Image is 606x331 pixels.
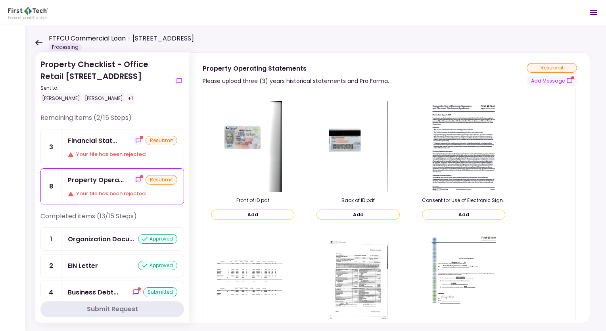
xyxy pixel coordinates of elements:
div: Back of ID.pdf [316,197,400,204]
div: Business Debt Schedule [68,287,118,297]
a: 1Organization Documents for Borrowing Entityapproved [40,227,184,251]
div: +1 [126,93,134,104]
div: 8 [41,169,61,204]
div: Your file has been rejected [68,190,177,198]
div: 2 [41,254,61,277]
button: Add [211,210,294,220]
h1: FTFCU Commercial Loan - [STREET_ADDRESS] [49,34,194,43]
div: approved [138,234,177,244]
div: resubmit [527,63,577,73]
div: Submit Request [87,304,138,314]
div: 1 [41,228,61,250]
button: show-messages [131,287,141,297]
div: Front of ID.pdf [211,197,294,204]
button: Submit Request [40,301,184,317]
div: approved [138,261,177,270]
button: Add [422,210,505,220]
button: Open menu [584,3,603,22]
a: 3Financial Statement - Borrowershow-messagesresubmitYour file has been rejected [40,129,184,165]
div: Completed items (13/15 Steps) [40,212,184,227]
div: resubmit [146,175,177,185]
div: 4 [41,281,61,304]
div: Your file has been rejected [68,150,177,158]
div: Consent for Use of Electronic Signature and Electronic Disclosures Agreement Editable.pdf [422,197,505,204]
div: Financial Statement - Borrower [68,136,117,146]
div: Property Checklist - Office Retail [STREET_ADDRESS] [40,58,171,104]
div: Property Operating StatementsPlease upload three (3) years historical statements and Pro Forma.re... [190,52,590,323]
div: Sent to: [40,85,171,92]
div: Property Operating Statements [203,64,389,73]
a: 2EIN Letterapproved [40,254,184,277]
div: [PERSON_NAME] [40,93,82,104]
a: 4Business Debt Scheduleshow-messagessubmitted [40,281,184,304]
div: EIN Letter [68,261,98,271]
button: show-messages [134,136,143,145]
div: Processing [49,43,82,51]
div: submitted [143,287,177,297]
div: Remaining items (2/15 Steps) [40,113,184,129]
button: show-messages [527,76,577,86]
div: Property Operating Statements [68,175,124,185]
button: Add [316,210,400,220]
div: Please upload three (3) years historical statements and Pro Forma. [203,76,389,86]
div: 3 [41,129,61,165]
div: Organization Documents for Borrowing Entity [68,234,134,244]
a: 8Property Operating Statementsshow-messagesresubmitYour file has been rejected [40,168,184,204]
button: show-messages [175,76,184,86]
button: show-messages [134,175,143,185]
div: resubmit [146,136,177,145]
img: Partner icon [8,7,48,19]
div: [PERSON_NAME] [83,93,125,104]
